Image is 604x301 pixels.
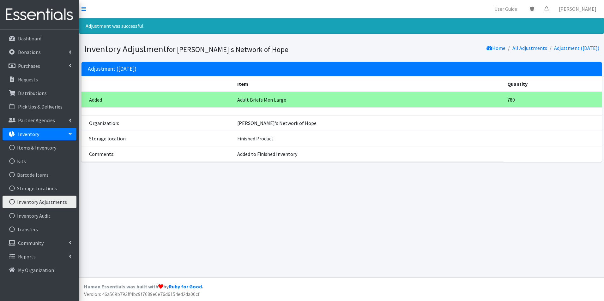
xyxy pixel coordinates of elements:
a: Community [3,237,76,249]
p: Pick Ups & Deliveries [18,103,63,110]
a: Home [486,45,505,51]
div: Adjustment was successful. [79,18,604,34]
p: Partner Agencies [18,117,55,123]
td: [PERSON_NAME]'s Network of Hope [233,115,504,131]
a: Inventory Audit [3,210,76,222]
a: Kits [3,155,76,168]
a: Items & Inventory [3,141,76,154]
a: Pick Ups & Deliveries [3,100,76,113]
th: Item [233,76,504,92]
a: Inventory Adjustments [3,196,76,208]
a: My Organization [3,264,76,276]
p: My Organization [18,267,54,273]
td: 780 [504,92,602,108]
a: Reports [3,250,76,263]
a: Partner Agencies [3,114,76,127]
a: Inventory [3,128,76,140]
a: Transfers [3,223,76,236]
a: Distributions [3,87,76,99]
p: Inventory [18,131,39,137]
p: Community [18,240,44,246]
td: Storage location: [82,131,234,146]
p: Reports [18,253,36,260]
span: Version: 46a569b793ff4bc9f7689e0e76d6154ed2da00cf [84,291,200,297]
a: Barcode Items [3,168,76,181]
a: Ruby for Good [169,283,202,290]
small: for [PERSON_NAME]'s Network of Hope [166,45,288,54]
a: User Guide [489,3,522,15]
a: Dashboard [3,32,76,45]
p: Purchases [18,63,40,69]
td: Added [82,92,234,108]
td: Adult Briefs Men Large [233,92,504,108]
a: Adjustment ([DATE]) [554,45,599,51]
td: Added to Finished Inventory [233,146,504,162]
h2: Adjustment ([DATE]) [88,66,136,72]
p: Dashboard [18,35,41,42]
td: Finished Product [233,131,504,146]
a: All Adjustments [512,45,547,51]
a: Storage Locations [3,182,76,195]
a: Purchases [3,60,76,72]
th: Quantity [504,76,602,92]
a: Requests [3,73,76,86]
strong: Human Essentials was built with by . [84,283,203,290]
td: Organization: [82,115,234,131]
a: Donations [3,46,76,58]
img: HumanEssentials [3,4,76,25]
p: Requests [18,76,38,83]
p: Donations [18,49,41,55]
p: Distributions [18,90,47,96]
h1: Inventory Adjustment [84,44,339,55]
td: Comments: [82,146,234,162]
a: [PERSON_NAME] [554,3,601,15]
